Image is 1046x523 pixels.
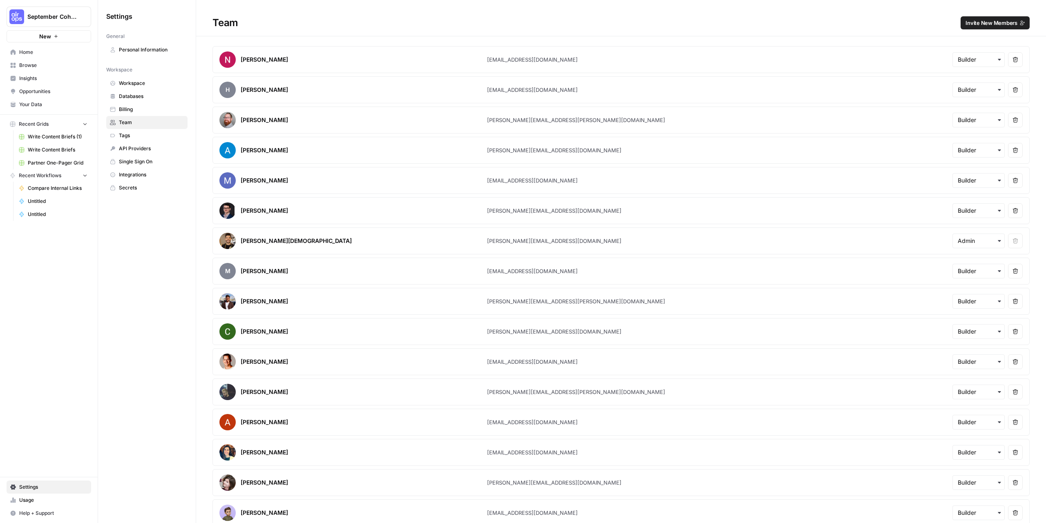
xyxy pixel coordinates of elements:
[15,208,91,221] a: Untitled
[958,327,999,336] input: Builder
[119,93,184,100] span: Databases
[106,168,188,181] a: Integrations
[219,293,236,309] img: avatar
[106,181,188,194] a: Secrets
[28,146,87,154] span: Write Content Briefs
[219,233,236,249] img: avatar
[241,237,352,245] div: [PERSON_NAME][DEMOGRAPHIC_DATA]
[28,198,87,205] span: Untitled
[958,478,999,487] input: Builder
[487,207,621,215] div: [PERSON_NAME][EMAIL_ADDRESS][DOMAIN_NAME]
[9,9,24,24] img: September Cohort Logo
[19,49,87,56] span: Home
[241,448,288,456] div: [PERSON_NAME]
[241,116,288,124] div: [PERSON_NAME]
[106,129,188,142] a: Tags
[219,354,236,370] img: avatar
[958,86,999,94] input: Builder
[119,46,184,53] span: Personal Information
[19,62,87,69] span: Browse
[487,267,578,275] div: [EMAIL_ADDRESS][DOMAIN_NAME]
[958,207,999,215] input: Builder
[219,142,236,158] img: avatar
[119,132,184,139] span: Tags
[958,237,999,245] input: Admin
[487,509,578,517] div: [EMAIL_ADDRESS][DOMAIN_NAME]
[19,88,87,95] span: Opportunities
[7,507,91,520] button: Help + Support
[219,82,236,98] span: H
[28,159,87,167] span: Partner One-Pager Grid
[487,478,621,487] div: [PERSON_NAME][EMAIL_ADDRESS][DOMAIN_NAME]
[19,75,87,82] span: Insights
[958,358,999,366] input: Builder
[487,418,578,426] div: [EMAIL_ADDRESS][DOMAIN_NAME]
[219,505,236,521] img: avatar
[119,171,184,178] span: Integrations
[7,481,91,494] a: Settings
[15,143,91,156] a: Write Content Briefs
[19,510,87,517] span: Help + Support
[241,327,288,336] div: [PERSON_NAME]
[106,43,188,56] a: Personal Information
[15,156,91,169] a: Partner One-Pager Grid
[106,142,188,155] a: API Providers
[487,56,578,64] div: [EMAIL_ADDRESS][DOMAIN_NAME]
[106,66,132,73] span: Workspace
[7,46,91,59] a: Home
[241,509,288,517] div: [PERSON_NAME]
[958,146,999,154] input: Builder
[7,30,91,42] button: New
[7,98,91,111] a: Your Data
[106,155,188,168] a: Single Sign On
[241,207,288,215] div: [PERSON_NAME]
[958,267,999,275] input: Builder
[241,176,288,185] div: [PERSON_NAME]
[19,496,87,504] span: Usage
[119,184,184,191] span: Secrets
[966,19,1017,27] span: Invite New Members
[219,172,236,189] img: avatar
[7,118,91,130] button: Recent Grids
[106,90,188,103] a: Databases
[7,7,91,27] button: Workspace: September Cohort
[106,11,132,21] span: Settings
[219,384,236,400] img: avatar
[241,478,288,487] div: [PERSON_NAME]
[19,172,61,179] span: Recent Workflows
[7,494,91,507] a: Usage
[961,16,1030,29] button: Invite New Members
[219,263,236,279] span: M
[958,418,999,426] input: Builder
[27,13,77,21] span: September Cohort
[219,51,236,68] img: avatar
[958,509,999,517] input: Builder
[487,237,621,245] div: [PERSON_NAME][EMAIL_ADDRESS][DOMAIN_NAME]
[15,182,91,195] a: Compare Internal Links
[958,56,999,64] input: Builder
[119,80,184,87] span: Workspace
[487,176,578,185] div: [EMAIL_ADDRESS][DOMAIN_NAME]
[119,145,184,152] span: API Providers
[19,120,49,128] span: Recent Grids
[219,444,236,461] img: avatar
[106,33,125,40] span: General
[19,101,87,108] span: Your Data
[28,133,87,140] span: Write Content Briefs (1)
[487,116,665,124] div: [PERSON_NAME][EMAIL_ADDRESS][PERSON_NAME][DOMAIN_NAME]
[241,418,288,426] div: [PERSON_NAME]
[106,116,188,129] a: Team
[241,56,288,64] div: [PERSON_NAME]
[487,358,578,366] div: [EMAIL_ADDRESS][DOMAIN_NAME]
[958,297,999,305] input: Builder
[241,358,288,366] div: [PERSON_NAME]
[39,32,51,40] span: New
[219,112,236,128] img: avatar
[15,130,91,143] a: Write Content Briefs (1)
[196,16,1046,29] div: Team
[487,297,665,305] div: [PERSON_NAME][EMAIL_ADDRESS][PERSON_NAME][DOMAIN_NAME]
[487,388,665,396] div: [PERSON_NAME][EMAIL_ADDRESS][PERSON_NAME][DOMAIN_NAME]
[119,106,184,113] span: Billing
[958,448,999,456] input: Builder
[19,483,87,491] span: Settings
